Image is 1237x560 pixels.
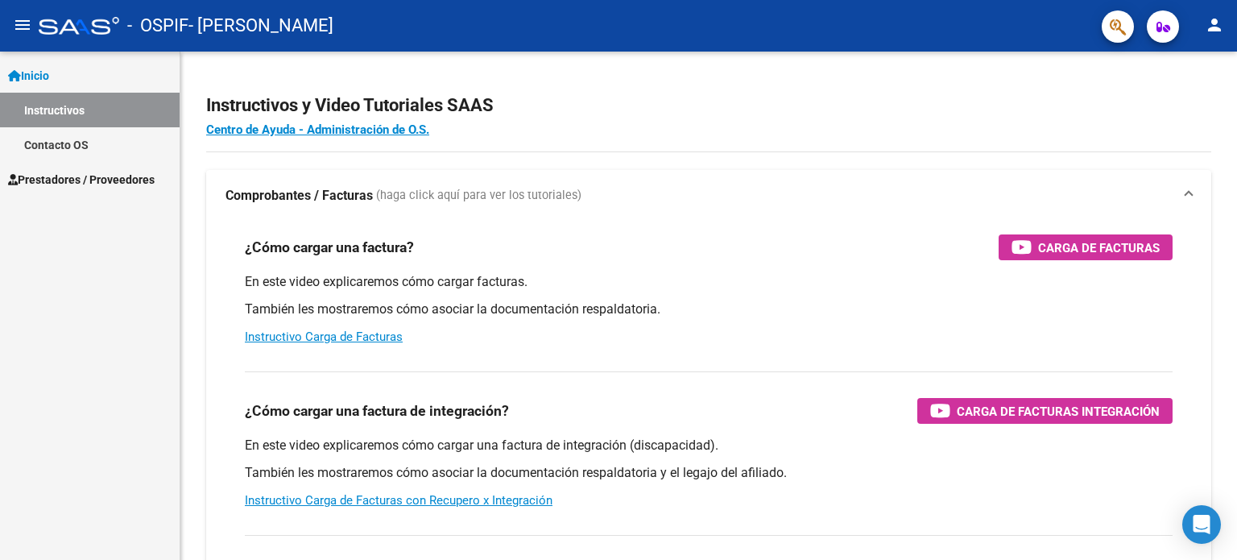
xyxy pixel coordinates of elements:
span: Inicio [8,67,49,85]
span: - [PERSON_NAME] [188,8,333,44]
strong: Comprobantes / Facturas [225,187,373,205]
span: Prestadores / Proveedores [8,171,155,189]
a: Centro de Ayuda - Administración de O.S. [206,122,429,137]
div: Open Intercom Messenger [1182,505,1221,544]
button: Carga de Facturas Integración [917,398,1173,424]
p: En este video explicaremos cómo cargar una factura de integración (discapacidad). [245,437,1173,454]
mat-icon: menu [13,15,32,35]
button: Carga de Facturas [999,234,1173,260]
h2: Instructivos y Video Tutoriales SAAS [206,90,1211,121]
span: Carga de Facturas Integración [957,401,1160,421]
span: (haga click aquí para ver los tutoriales) [376,187,581,205]
p: También les mostraremos cómo asociar la documentación respaldatoria. [245,301,1173,318]
a: Instructivo Carga de Facturas con Recupero x Integración [245,493,552,508]
span: - OSPIF [127,8,188,44]
mat-icon: person [1205,15,1224,35]
p: En este video explicaremos cómo cargar facturas. [245,273,1173,291]
p: También les mostraremos cómo asociar la documentación respaldatoria y el legajo del afiliado. [245,464,1173,482]
h3: ¿Cómo cargar una factura? [245,236,414,259]
mat-expansion-panel-header: Comprobantes / Facturas (haga click aquí para ver los tutoriales) [206,170,1211,222]
a: Instructivo Carga de Facturas [245,330,403,344]
span: Carga de Facturas [1038,238,1160,258]
h3: ¿Cómo cargar una factura de integración? [245,400,509,422]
